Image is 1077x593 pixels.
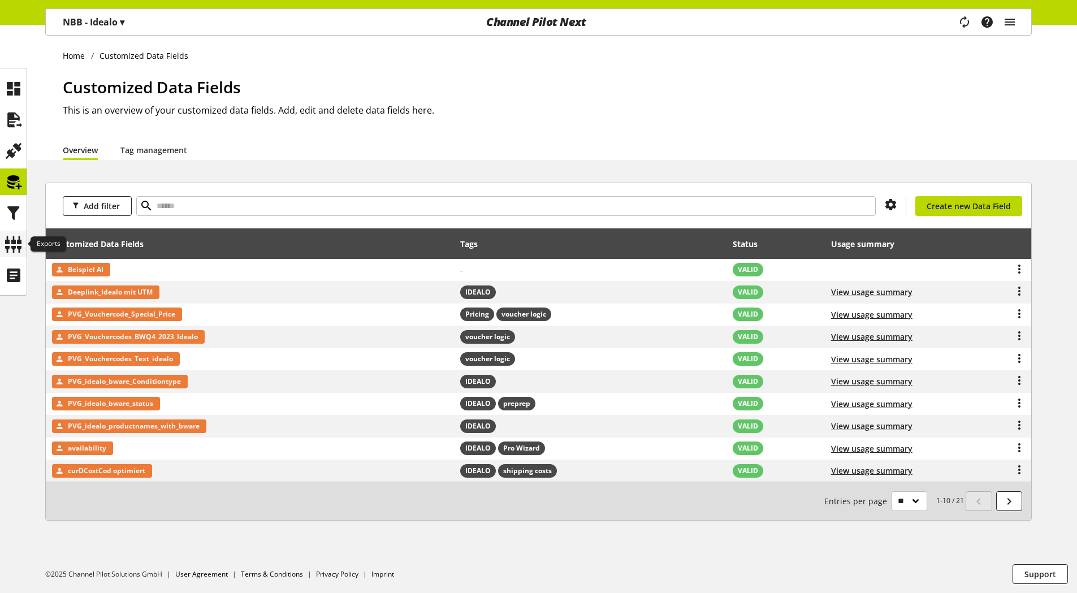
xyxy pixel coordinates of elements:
button: View usage summary [831,286,912,298]
button: View usage summary [831,375,912,387]
a: Terms & Conditions [241,569,303,579]
span: voucher logic [501,309,546,319]
span: voucher logic [465,332,510,342]
span: IDEALO [465,376,491,387]
span: voucher logic [460,330,515,344]
button: Add filter [63,196,132,216]
span: IDEALO [460,419,496,433]
span: VALID [738,354,758,364]
a: Tag management [120,144,187,156]
span: Deeplink_Idealo mit UTM [68,285,153,299]
span: VALID [738,265,758,275]
span: voucher logic [496,308,551,321]
span: Customized Data Fields [63,76,241,98]
span: IDEALO [465,443,491,453]
button: Support [1013,564,1068,584]
div: Customized Data Fields [52,238,155,250]
span: Add filter [84,200,120,212]
span: VALID [738,287,758,297]
h2: This is an overview of your customized data fields. Add, edit and delete data fields here. [63,103,1032,117]
span: IDEALO [465,466,491,476]
span: IDEALO [460,441,496,455]
span: PVG_Vouchercode_Special_Price [68,308,175,321]
nav: main navigation [45,8,1032,36]
span: PVG_idealo_productnames_with_bware [68,419,200,433]
span: PVG_idealo_bware_status [68,397,153,410]
span: IDEALO [460,375,496,388]
span: availability [68,441,106,455]
a: User Agreement [175,569,228,579]
button: View usage summary [831,353,912,365]
div: Exports [31,236,66,252]
button: View usage summary [831,443,912,455]
span: ▾ [120,16,124,28]
span: VALID [738,399,758,409]
span: preprep [498,397,535,410]
span: VALID [738,466,758,476]
span: PVG_idealo_bware_Conditiontype [68,375,181,388]
button: View usage summary [831,420,912,432]
span: Pro Wizard [503,443,540,453]
span: Create new Data Field [927,200,1011,212]
span: VALID [738,421,758,431]
span: Entries per page [824,495,892,507]
button: View usage summary [831,331,912,343]
li: ©2025 Channel Pilot Solutions GmbH [45,569,175,579]
a: Imprint [371,569,394,579]
span: PVG_Vouchercodes_BWQ4_2023_Idealo [68,330,198,344]
span: VALID [738,443,758,453]
span: IDEALO [465,287,491,297]
a: Create new Data Field [915,196,1022,216]
p: NBB - Idealo [63,15,124,29]
small: 1-10 / 21 [824,491,964,511]
span: PVG_Vouchercodes_Text_idealo [68,352,173,366]
span: VALID [738,376,758,387]
div: Status [733,238,769,250]
div: Tags [460,238,478,250]
span: IDEALO [460,285,496,299]
span: Support [1024,568,1056,580]
span: VALID [738,332,758,342]
button: View usage summary [831,465,912,477]
span: shipping costs [503,466,552,476]
span: Pro Wizard [498,441,545,455]
span: voucher logic [465,354,510,364]
span: IDEALO [460,464,496,478]
span: Pricing [460,308,494,321]
span: Beispiel AI [68,263,103,276]
span: voucher logic [460,352,515,366]
span: VALID [738,309,758,319]
span: IDEALO [460,397,496,410]
a: Privacy Policy [316,569,358,579]
span: IDEALO [465,421,491,431]
a: Home [63,50,91,62]
span: shipping costs [498,464,557,478]
button: View usage summary [831,309,912,321]
div: Usage summary [831,238,906,250]
span: - [460,265,463,275]
span: preprep [503,399,530,409]
a: Overview [63,144,98,156]
span: IDEALO [465,399,491,409]
span: curDCostCod optimiert [68,464,145,478]
button: View usage summary [831,398,912,410]
span: Pricing [465,309,489,319]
